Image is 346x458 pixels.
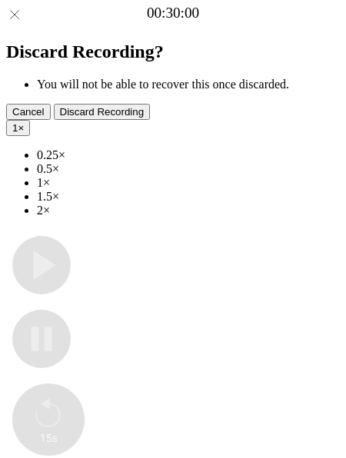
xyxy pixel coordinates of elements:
[54,104,151,120] button: Discard Recording
[37,78,340,91] li: You will not be able to recover this once discarded.
[37,148,340,162] li: 0.25×
[6,120,30,136] button: 1×
[12,122,18,134] span: 1
[147,5,199,22] a: 00:30:00
[6,104,51,120] button: Cancel
[37,162,340,176] li: 0.5×
[37,204,340,217] li: 2×
[37,176,340,190] li: 1×
[6,41,340,62] h2: Discard Recording?
[37,190,340,204] li: 1.5×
